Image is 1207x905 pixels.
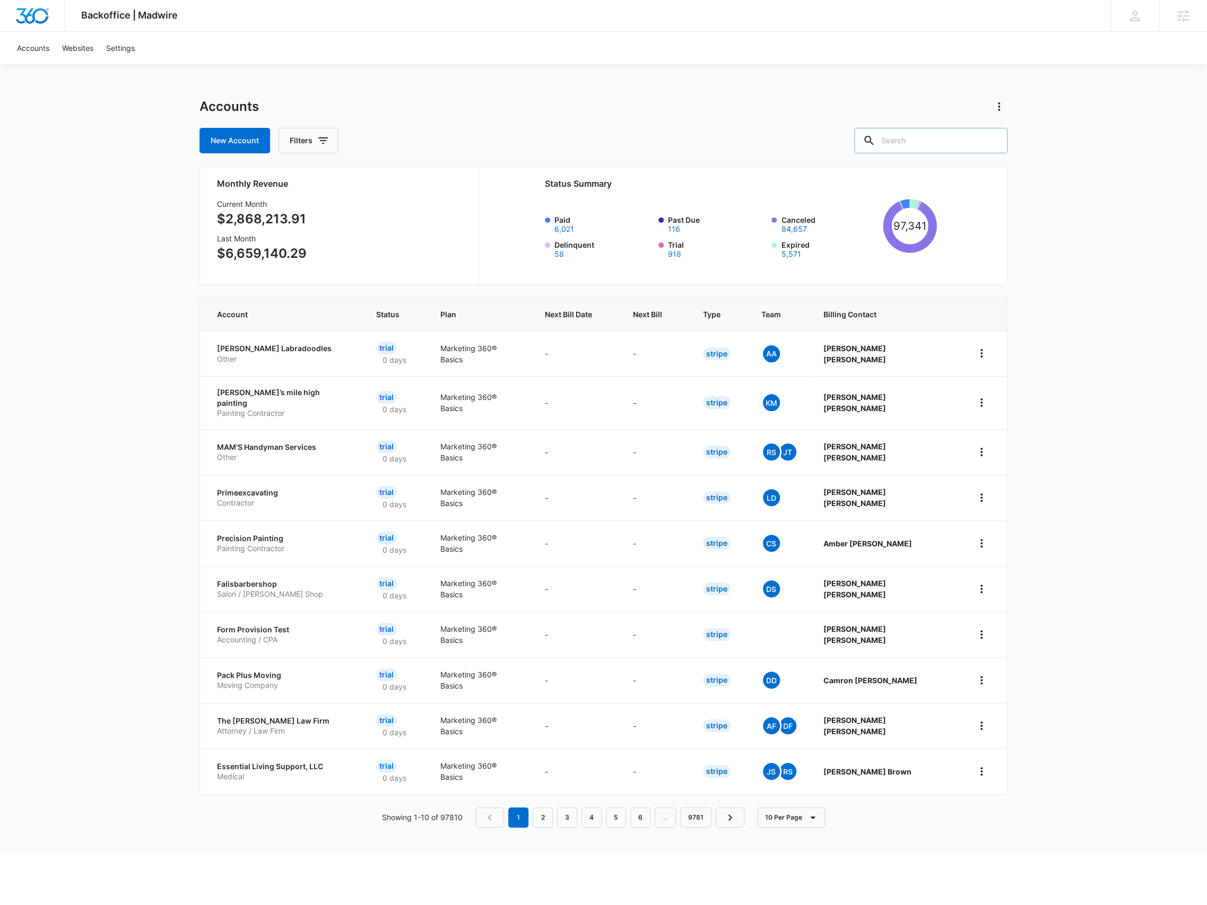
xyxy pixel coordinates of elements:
label: Expired [781,239,879,258]
p: 0 days [376,727,413,738]
button: home [973,672,990,689]
td: - [620,520,690,566]
p: 0 days [376,453,413,464]
h3: Last Month [217,233,307,244]
div: Stripe [703,537,731,550]
div: Trial [376,668,397,681]
tspan: 97,341 [893,219,926,232]
span: AF [763,717,780,734]
p: Accounting / CPA [217,634,351,645]
strong: [PERSON_NAME] Brown [823,767,911,776]
a: Accounts [11,32,56,64]
p: 0 days [376,681,413,692]
p: Marketing 360® Basics [440,669,519,691]
p: 0 days [376,499,413,510]
p: [PERSON_NAME] Labradoodles [217,343,351,354]
a: Websites [56,32,100,64]
p: Marketing 360® Basics [440,391,519,414]
p: Essential Living Support, LLC [217,761,351,772]
button: home [973,489,990,506]
label: Delinquent [554,239,652,258]
label: Canceled [781,214,879,233]
p: Marketing 360® Basics [440,532,519,554]
button: 10 Per Page [757,807,825,828]
button: home [973,717,990,734]
td: - [532,376,620,429]
td: - [532,520,620,566]
input: Search [854,128,1008,153]
a: MAM'S Handyman ServicesOther [217,442,351,463]
p: Painting Contractor [217,543,351,554]
button: home [973,345,990,362]
strong: [PERSON_NAME] [PERSON_NAME] [823,579,886,599]
h1: Accounts [199,99,259,115]
a: PrimeexcavatingContractor [217,488,351,508]
p: 0 days [376,590,413,601]
button: home [973,394,990,411]
strong: [PERSON_NAME] [PERSON_NAME] [823,442,886,462]
h2: Monthly Revenue [217,177,466,190]
button: home [973,535,990,552]
p: Precision Painting [217,533,351,544]
a: Essential Living Support, LLCMedical [217,761,351,782]
button: Actions [991,98,1008,115]
span: Next Bill Date [545,309,592,320]
div: Trial [376,342,397,354]
label: Past Due [668,214,766,233]
td: - [532,657,620,703]
label: Trial [668,239,766,258]
td: - [620,657,690,703]
p: Marketing 360® Basics [440,486,519,509]
button: home [973,443,990,460]
strong: Amber [PERSON_NAME] [823,539,912,548]
span: Type [703,309,720,320]
p: 0 days [376,354,413,366]
div: Stripe [703,347,731,360]
p: Painting Contractor [217,408,351,419]
div: Stripe [703,396,731,409]
div: Stripe [703,765,731,778]
nav: Pagination [475,807,744,828]
p: Marketing 360® Basics [440,623,519,646]
strong: [PERSON_NAME] [PERSON_NAME] [823,716,886,736]
strong: [PERSON_NAME] [PERSON_NAME] [823,344,886,364]
a: Page 6 [630,807,650,828]
a: Precision PaintingPainting Contractor [217,533,351,554]
a: FalisbarbershopSalon / [PERSON_NAME] Shop [217,579,351,599]
p: Primeexcavating [217,488,351,498]
div: Stripe [703,582,731,595]
div: Trial [376,532,397,544]
button: home [973,763,990,780]
div: Stripe [703,446,731,458]
div: Stripe [703,674,731,686]
p: [PERSON_NAME]’s mile high painting [217,387,351,408]
a: Page 2 [533,807,553,828]
td: - [620,703,690,749]
p: Medical [217,771,351,782]
p: Marketing 360® Basics [440,343,519,365]
span: Account [217,309,335,320]
span: Status [376,309,400,320]
span: DS [763,580,780,597]
span: RS [779,763,796,780]
td: - [532,566,620,612]
span: DF [779,717,796,734]
a: [PERSON_NAME]’s mile high paintingPainting Contractor [217,387,351,419]
p: Marketing 360® Basics [440,441,519,463]
button: home [973,580,990,597]
div: Trial [376,577,397,590]
p: Showing 1-10 of 97810 [382,812,463,823]
strong: Camron [PERSON_NAME] [823,676,917,685]
a: Form Provision TestAccounting / CPA [217,624,351,645]
button: Trial [668,250,681,258]
p: Marketing 360® Basics [440,715,519,737]
div: Trial [376,440,397,453]
p: Other [217,452,351,463]
p: 0 days [376,404,413,415]
div: Trial [376,760,397,772]
div: Trial [376,714,397,727]
span: Plan [440,309,519,320]
button: Expired [781,250,801,258]
div: Trial [376,391,397,404]
td: - [620,376,690,429]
